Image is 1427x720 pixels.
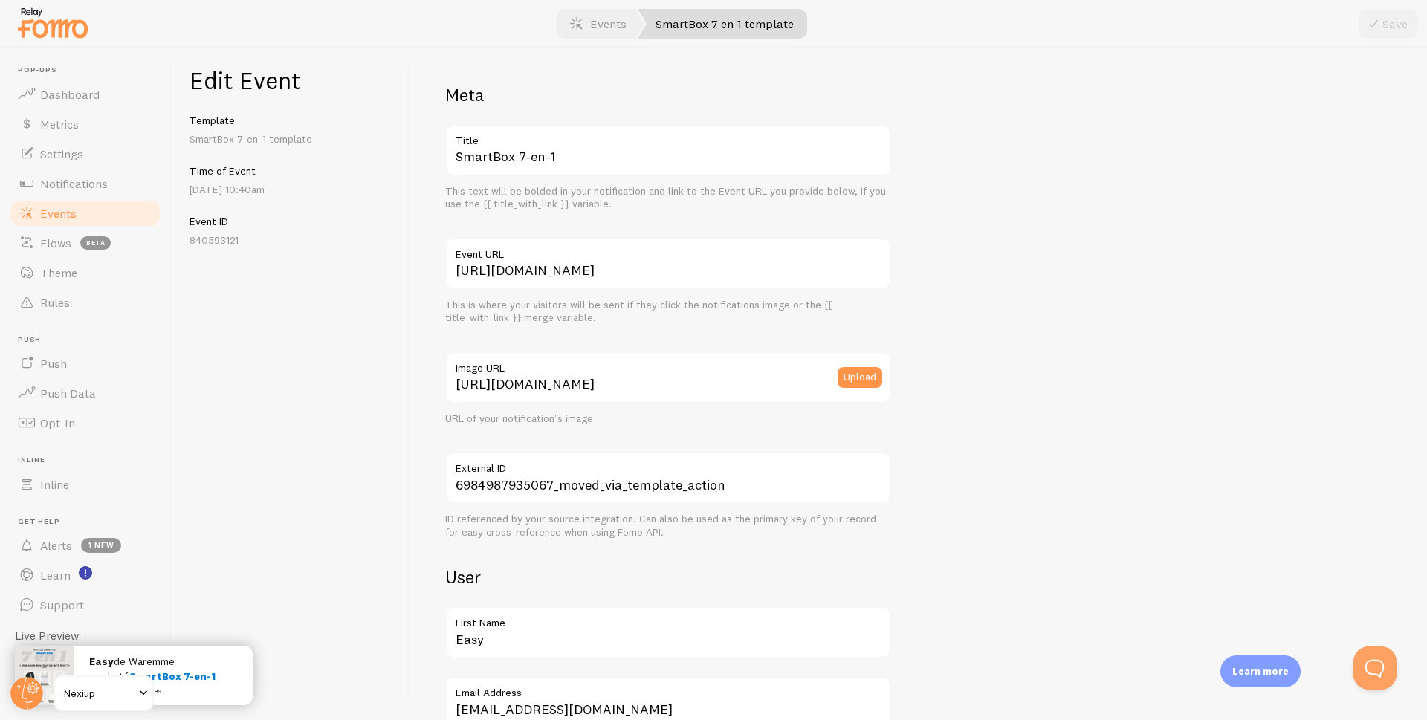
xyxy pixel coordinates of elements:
[445,676,891,701] label: Email Address
[445,452,891,477] label: External ID
[190,182,391,197] p: [DATE] 10:40am
[445,351,891,377] label: Image URL
[190,65,391,96] h1: Edit Event
[9,408,162,438] a: Opt-In
[1232,664,1289,678] p: Learn more
[40,538,72,553] span: Alerts
[9,348,162,378] a: Push
[40,265,77,280] span: Theme
[9,228,162,258] a: Flows beta
[54,675,154,711] a: Nexiup
[40,597,84,612] span: Support
[445,412,891,426] div: URL of your notification's image
[79,566,92,580] svg: <p>Watch New Feature Tutorials!</p>
[18,65,162,75] span: Pop-ups
[40,117,79,132] span: Metrics
[445,513,891,539] div: ID referenced by your source integration. Can also be used as the primary key of your record for ...
[445,606,891,632] label: First Name
[40,236,71,250] span: Flows
[9,139,162,169] a: Settings
[40,295,70,310] span: Rules
[9,531,162,560] a: Alerts 1 new
[445,238,891,263] label: Event URL
[16,4,90,42] img: fomo-relay-logo-orange.svg
[9,258,162,288] a: Theme
[9,80,162,109] a: Dashboard
[9,590,162,620] a: Support
[445,185,891,211] div: This text will be bolded in your notification and link to the Event URL you provide below, if you...
[9,109,162,139] a: Metrics
[18,455,162,465] span: Inline
[445,565,891,588] h2: User
[9,470,162,499] a: Inline
[80,236,111,250] span: beta
[40,206,77,221] span: Events
[81,538,121,553] span: 1 new
[190,233,391,247] p: 840593121
[40,568,71,583] span: Learn
[40,87,100,102] span: Dashboard
[190,132,391,146] p: SmartBox 7-en-1 template
[445,124,891,149] label: Title
[9,560,162,590] a: Learn
[9,198,162,228] a: Events
[838,367,882,388] button: Upload
[40,415,75,430] span: Opt-In
[9,378,162,408] a: Push Data
[190,215,391,228] h5: Event ID
[18,517,162,527] span: Get Help
[445,299,891,325] div: This is where your visitors will be sent if they click the notifications image or the {{ title_wi...
[190,114,391,127] h5: Template
[190,164,391,178] h5: Time of Event
[64,684,135,702] span: Nexiup
[9,169,162,198] a: Notifications
[1353,646,1397,690] iframe: Help Scout Beacon - Open
[40,176,108,191] span: Notifications
[40,146,83,161] span: Settings
[40,477,69,492] span: Inline
[40,356,67,371] span: Push
[18,335,162,345] span: Push
[40,386,96,400] span: Push Data
[445,83,891,106] h2: Meta
[1220,655,1301,687] div: Learn more
[9,288,162,317] a: Rules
